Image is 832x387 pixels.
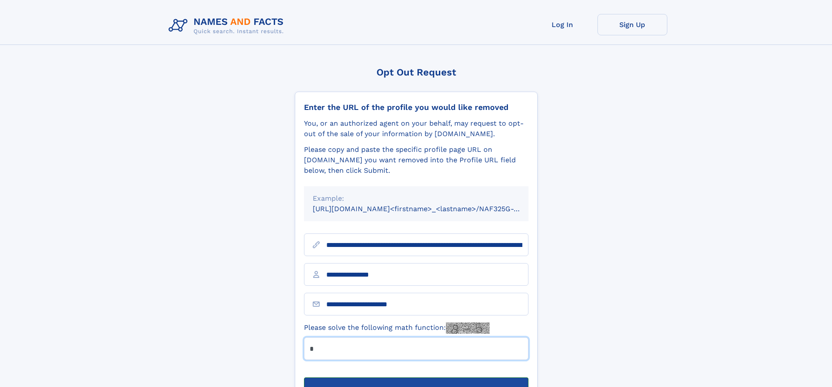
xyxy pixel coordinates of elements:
div: Enter the URL of the profile you would like removed [304,103,528,112]
a: Sign Up [597,14,667,35]
a: Log In [528,14,597,35]
div: You, or an authorized agent on your behalf, may request to opt-out of the sale of your informatio... [304,118,528,139]
div: Example: [313,193,520,204]
label: Please solve the following math function: [304,322,490,334]
img: Logo Names and Facts [165,14,291,38]
small: [URL][DOMAIN_NAME]<firstname>_<lastname>/NAF325G-xxxxxxxx [313,205,545,213]
div: Please copy and paste the specific profile page URL on [DOMAIN_NAME] you want removed into the Pr... [304,144,528,176]
div: Opt Out Request [295,67,538,78]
